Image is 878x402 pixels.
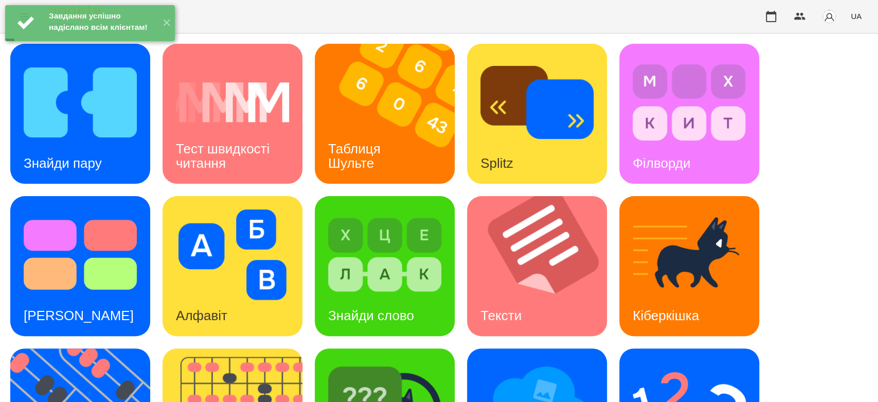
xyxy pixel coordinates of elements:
img: Тексти [467,196,620,336]
h3: Алфавіт [176,308,227,323]
h3: [PERSON_NAME] [24,308,134,323]
h3: Таблиця Шульте [328,141,384,170]
a: Знайди словоЗнайди слово [315,196,455,336]
a: АлфавітАлфавіт [163,196,302,336]
h3: Тексти [480,308,522,323]
button: UA [847,7,866,26]
img: Кіберкішка [633,209,746,300]
a: Таблиця ШультеТаблиця Шульте [315,44,455,184]
span: UA [851,11,862,22]
img: Таблиця Шульте [315,44,468,184]
h3: Splitz [480,155,513,171]
h3: Філворди [633,155,690,171]
h3: Знайди пару [24,155,102,171]
img: avatar_s.png [822,9,836,24]
a: ТекстиТексти [467,196,607,336]
img: Знайди пару [24,57,137,148]
img: Тест швидкості читання [176,57,289,148]
div: Завдання успішно надіслано всім клієнтам! [49,10,154,33]
a: Тест швидкості читанняТест швидкості читання [163,44,302,184]
a: SplitzSplitz [467,44,607,184]
img: Тест Струпа [24,209,137,300]
a: Тест Струпа[PERSON_NAME] [10,196,150,336]
img: Splitz [480,57,594,148]
a: Знайди паруЗнайди пару [10,44,150,184]
img: Алфавіт [176,209,289,300]
img: Філворди [633,57,746,148]
img: Знайди слово [328,209,441,300]
a: КіберкішкаКіберкішка [619,196,759,336]
a: ФілвордиФілворди [619,44,759,184]
h3: Тест швидкості читання [176,141,273,170]
h3: Кіберкішка [633,308,699,323]
h3: Знайди слово [328,308,414,323]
